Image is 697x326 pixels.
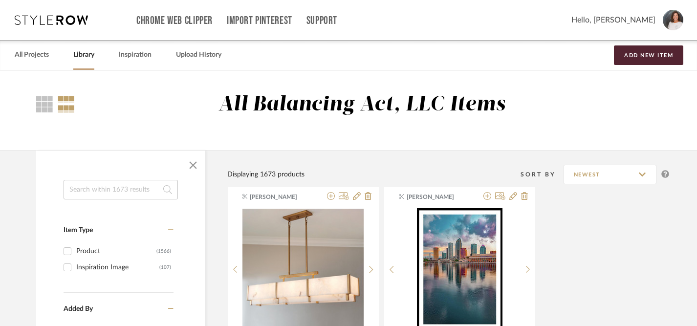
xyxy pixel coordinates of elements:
div: All Balancing Act, LLC Items [218,92,505,117]
div: Displaying 1673 products [227,169,305,180]
div: Inspiration Image [76,260,159,275]
a: Inspiration [119,48,152,62]
div: (107) [159,260,171,275]
div: Sort By [521,170,564,179]
span: [PERSON_NAME] [407,193,468,201]
button: Close [183,155,203,175]
span: Item Type [64,227,93,234]
div: (1566) [156,243,171,259]
span: Hello, [PERSON_NAME] [571,14,655,26]
a: All Projects [15,48,49,62]
a: Import Pinterest [227,17,292,25]
a: Chrome Web Clipper [136,17,213,25]
span: Added By [64,305,93,312]
a: Upload History [176,48,221,62]
button: Add New Item [614,45,683,65]
img: avatar [663,10,683,30]
div: Product [76,243,156,259]
a: Support [306,17,337,25]
span: [PERSON_NAME] [250,193,311,201]
input: Search within 1673 results [64,180,178,199]
a: Library [73,48,94,62]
